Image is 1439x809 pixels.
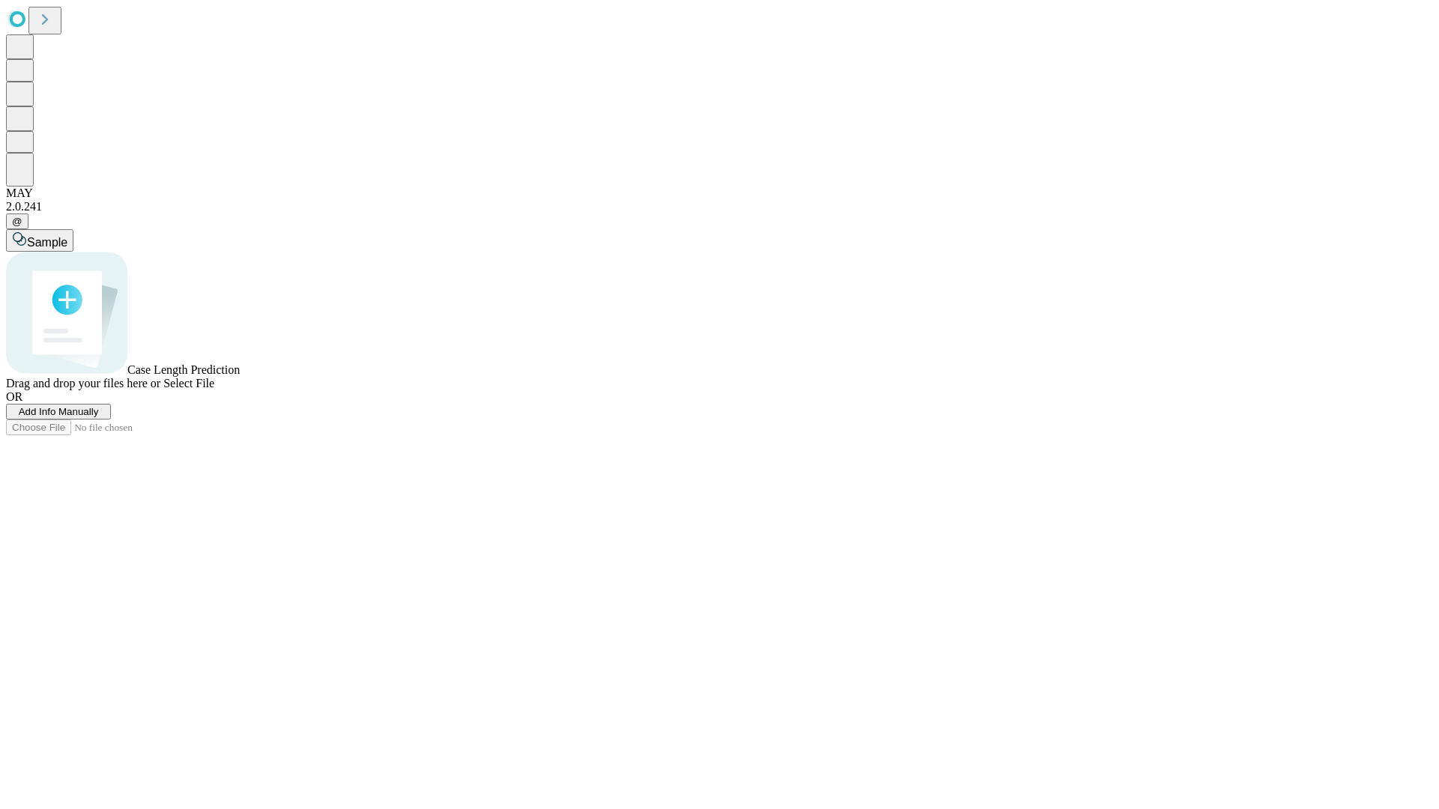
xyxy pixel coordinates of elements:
span: OR [6,390,22,403]
span: Select File [163,377,214,390]
button: Sample [6,229,73,252]
button: Add Info Manually [6,404,111,419]
span: @ [12,216,22,227]
span: Sample [27,236,67,249]
span: Add Info Manually [19,406,99,417]
div: MAY [6,187,1433,200]
span: Drag and drop your files here or [6,377,160,390]
span: Case Length Prediction [127,363,240,376]
button: @ [6,213,28,229]
div: 2.0.241 [6,200,1433,213]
